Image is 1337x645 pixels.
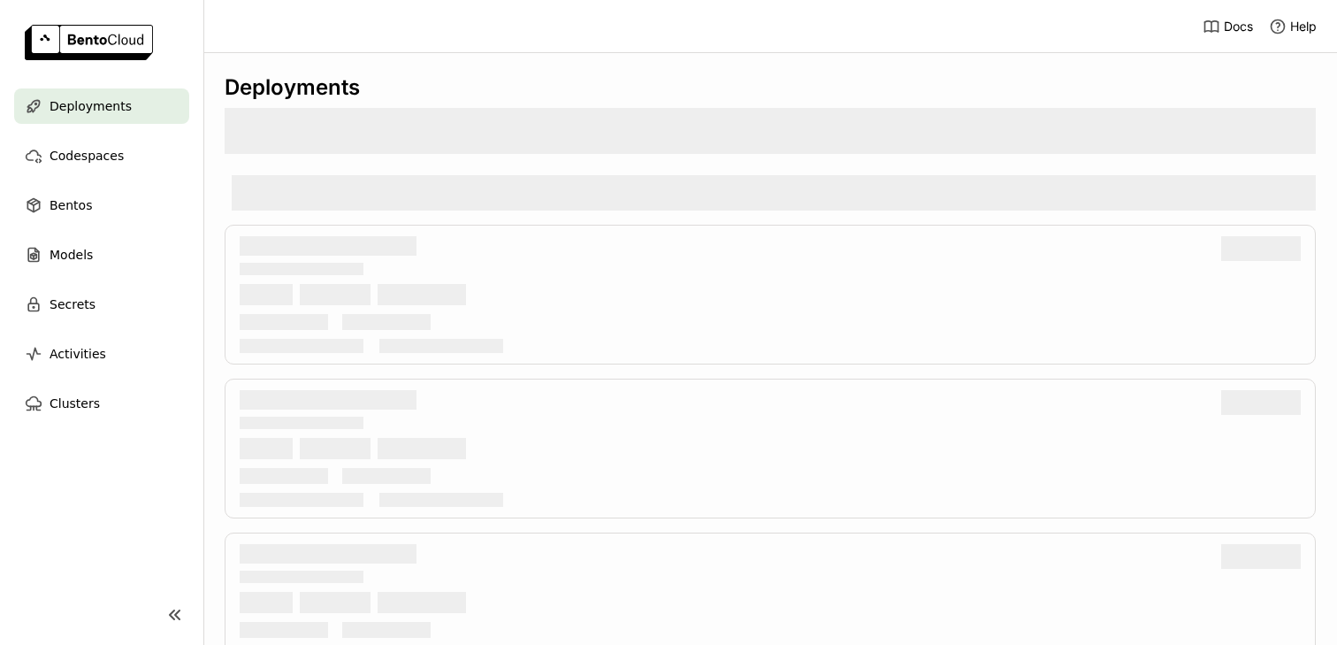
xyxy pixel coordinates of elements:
[50,294,95,315] span: Secrets
[14,336,189,372] a: Activities
[50,195,92,216] span: Bentos
[1290,19,1317,35] span: Help
[50,96,132,117] span: Deployments
[14,237,189,273] a: Models
[1224,19,1253,35] span: Docs
[50,393,100,414] span: Clusters
[14,188,189,223] a: Bentos
[14,287,189,322] a: Secrets
[25,25,153,60] img: logo
[1269,18,1317,35] div: Help
[50,244,93,265] span: Models
[14,386,189,421] a: Clusters
[1203,18,1253,35] a: Docs
[225,74,1316,101] div: Deployments
[50,145,124,166] span: Codespaces
[50,343,106,365] span: Activities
